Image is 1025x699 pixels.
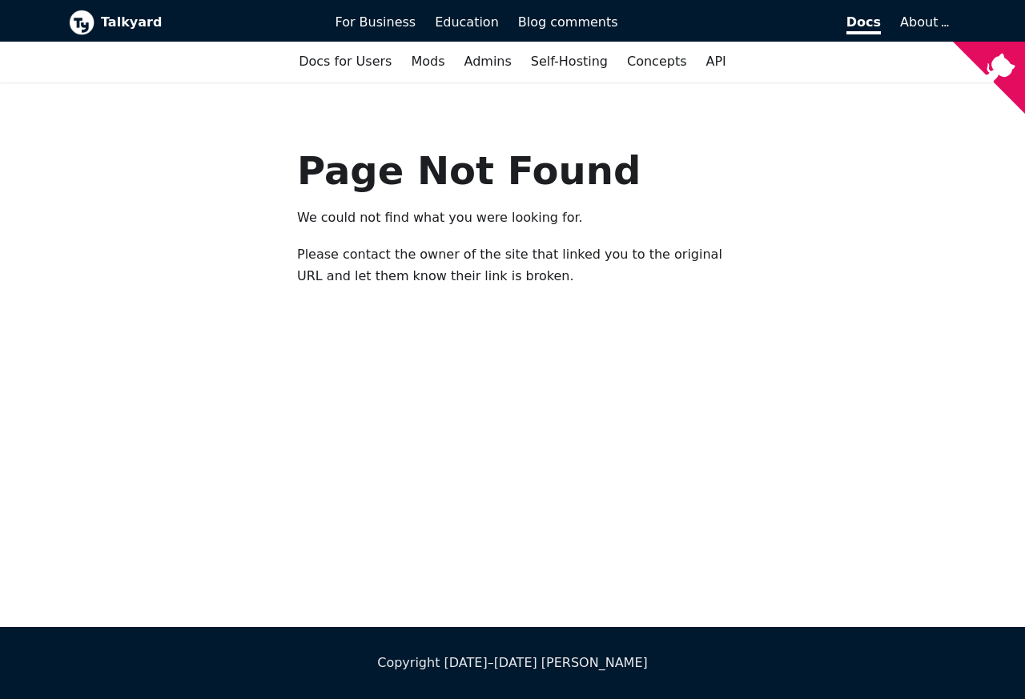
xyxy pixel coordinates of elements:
a: Docs [628,9,891,36]
p: Please contact the owner of the site that linked you to the original URL and let them know their ... [297,244,728,287]
p: We could not find what you were looking for. [297,207,728,228]
a: Docs for Users [289,48,401,75]
a: Mods [401,48,454,75]
a: Admins [455,48,521,75]
a: Education [425,9,508,36]
span: Docs [846,14,881,34]
a: For Business [326,9,426,36]
a: API [697,48,736,75]
a: Talkyard logoTalkyard [69,10,313,35]
span: For Business [336,14,416,30]
a: Self-Hosting [521,48,617,75]
a: Concepts [617,48,697,75]
img: Talkyard logo [69,10,94,35]
b: Talkyard [101,12,313,33]
h1: Page Not Found [297,147,728,195]
span: Blog comments [518,14,618,30]
div: Copyright [DATE]–[DATE] [PERSON_NAME] [69,653,956,673]
a: About [900,14,947,30]
span: Education [435,14,499,30]
a: Blog comments [508,9,628,36]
